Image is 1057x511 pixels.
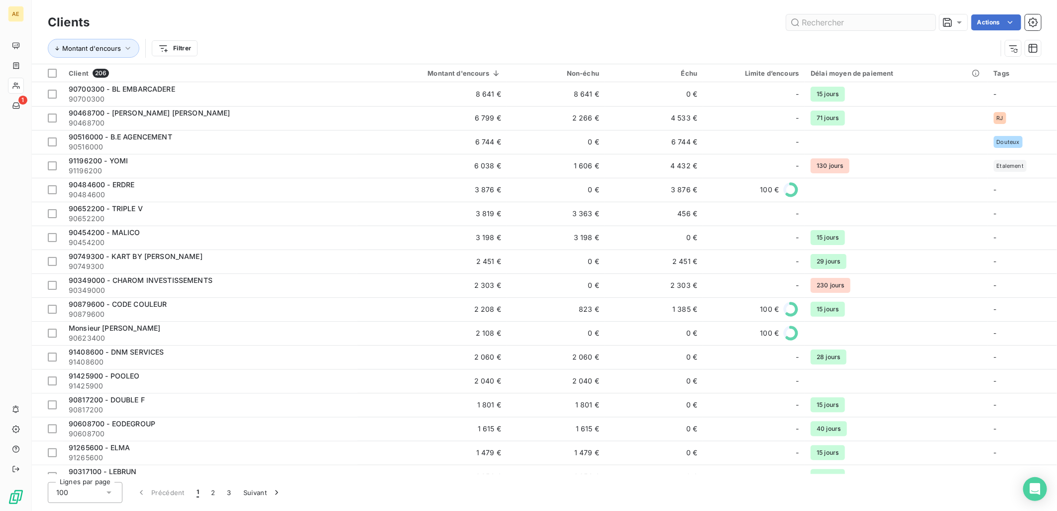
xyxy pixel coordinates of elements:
[69,453,351,463] span: 91265600
[69,348,164,356] span: 91408600 - DNM SERVICES
[507,441,605,465] td: 1 479 €
[796,472,799,482] span: -
[56,488,68,498] span: 100
[811,397,845,412] span: 15 jours
[507,250,605,273] td: 0 €
[93,69,109,78] span: 206
[811,421,846,436] span: 40 jours
[994,448,997,457] span: -
[811,158,849,173] span: 130 jours
[811,302,845,317] span: 15 jours
[796,161,799,171] span: -
[69,214,351,224] span: 90652200
[69,285,351,295] span: 90349000
[69,300,167,308] span: 90879600 - CODE COULEUR
[507,465,605,489] td: 1 354 €
[605,82,703,106] td: 0 €
[18,96,27,105] span: 1
[796,400,799,410] span: -
[796,376,799,386] span: -
[605,106,703,130] td: 4 533 €
[811,87,845,102] span: 15 jours
[205,482,221,503] button: 2
[152,40,198,56] button: Filtrer
[605,250,703,273] td: 2 451 €
[507,297,605,321] td: 823 €
[69,419,155,428] span: 90608700 - EODEGROUP
[994,377,997,385] span: -
[507,345,605,369] td: 2 060 €
[69,156,128,165] span: 91196200 - YOMI
[357,154,507,178] td: 6 038 €
[69,467,137,476] span: 90317100 - LEBRUN
[69,94,351,104] span: 90700300
[69,429,351,439] span: 90608700
[507,178,605,202] td: 0 €
[796,137,799,147] span: -
[994,281,997,289] span: -
[994,185,997,194] span: -
[69,118,351,128] span: 90468700
[69,252,203,260] span: 90749300 - KART BY [PERSON_NAME]
[8,6,24,22] div: AE
[997,115,1003,121] span: RJ
[811,111,845,126] span: 71 jours
[709,69,799,77] div: Limite d’encours
[796,352,799,362] span: -
[994,424,997,433] span: -
[507,226,605,250] td: 3 198 €
[811,445,845,460] span: 15 jours
[69,85,175,93] span: 90700300 - BL EMBARCADERE
[796,448,799,458] span: -
[357,226,507,250] td: 3 198 €
[605,202,703,226] td: 456 €
[994,90,997,98] span: -
[605,393,703,417] td: 0 €
[69,381,351,391] span: 91425900
[605,178,703,202] td: 3 876 €
[357,106,507,130] td: 6 799 €
[1023,477,1047,501] div: Open Intercom Messenger
[507,321,605,345] td: 0 €
[69,109,230,117] span: 90468700 - [PERSON_NAME] [PERSON_NAME]
[605,130,703,154] td: 6 744 €
[69,228,140,237] span: 90454200 - MALICO
[507,106,605,130] td: 2 266 €
[605,345,703,369] td: 0 €
[994,472,997,481] span: -
[760,185,779,195] span: 100 €
[357,321,507,345] td: 2 108 €
[971,14,1021,30] button: Actions
[605,297,703,321] td: 1 385 €
[605,369,703,393] td: 0 €
[357,250,507,273] td: 2 451 €
[507,273,605,297] td: 0 €
[357,417,507,441] td: 1 615 €
[760,328,779,338] span: 100 €
[811,278,850,293] span: 230 jours
[237,482,288,503] button: Suivant
[357,82,507,106] td: 8 641 €
[69,395,145,404] span: 90817200 - DOUBLE F
[357,202,507,226] td: 3 819 €
[69,372,140,380] span: 91425900 - POOLEO
[994,209,997,218] span: -
[994,400,997,409] span: -
[69,204,143,213] span: 90652200 - TRIPLE V
[507,417,605,441] td: 1 615 €
[69,132,172,141] span: 90516000 - B.E AGENCEMENT
[130,482,191,503] button: Précédent
[997,139,1020,145] span: Douteux
[507,82,605,106] td: 8 641 €
[69,238,351,248] span: 90454200
[796,280,799,290] span: -
[357,393,507,417] td: 1 801 €
[811,230,845,245] span: 15 jours
[62,44,121,52] span: Montant d'encours
[605,273,703,297] td: 2 303 €
[221,482,237,503] button: 3
[760,304,779,314] span: 100 €
[69,309,351,319] span: 90879600
[605,226,703,250] td: 0 €
[994,233,997,242] span: -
